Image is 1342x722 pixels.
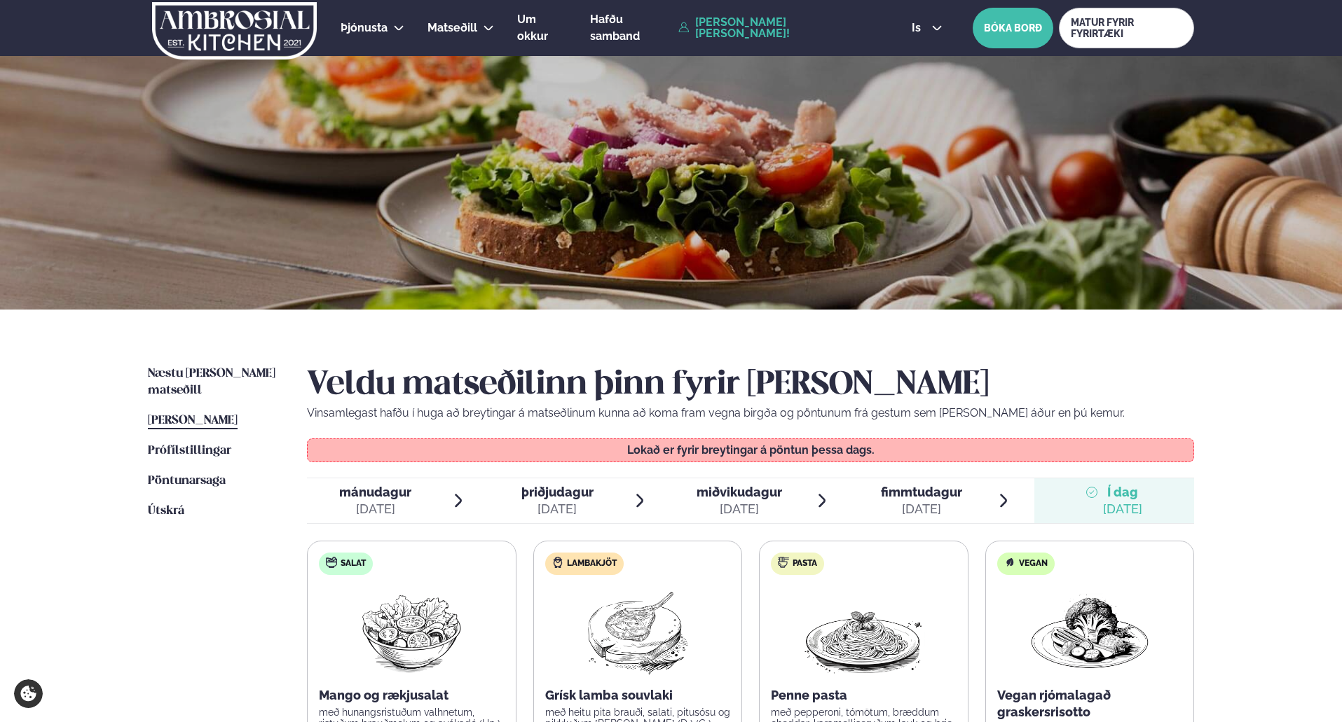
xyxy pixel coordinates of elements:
span: Prófílstillingar [148,445,231,457]
p: Mango og rækjusalat [319,687,505,704]
p: Vegan rjómalagað graskersrisotto [997,687,1183,721]
div: [DATE] [881,501,962,518]
span: Pasta [793,558,817,569]
img: pasta.svg [778,557,789,568]
img: Salad.png [350,586,474,676]
a: Hafðu samband [590,11,671,45]
span: þriðjudagur [521,485,594,499]
a: MATUR FYRIR FYRIRTÆKI [1059,8,1194,48]
span: Vegan [1019,558,1048,569]
span: Pöntunarsaga [148,475,226,487]
span: Salat [341,558,366,569]
h2: Veldu matseðilinn þinn fyrir [PERSON_NAME] [307,366,1194,405]
button: BÓKA BORÐ [973,8,1053,48]
span: Þjónusta [341,21,388,34]
a: Matseðill [427,20,477,36]
img: Spagetti.png [802,586,925,676]
p: Grísk lamba souvlaki [545,687,731,704]
img: logo [151,2,318,60]
img: Lamb.svg [552,557,563,568]
a: [PERSON_NAME] [PERSON_NAME]! [678,17,879,39]
a: Um okkur [517,11,567,45]
div: [DATE] [1103,501,1142,518]
span: Í dag [1103,484,1142,501]
a: [PERSON_NAME] [148,412,238,429]
span: is [912,22,925,34]
p: Lokað er fyrir breytingar á pöntun þessa dags. [322,445,1180,456]
img: Vegan.svg [1004,557,1015,568]
a: Pöntunarsaga [148,473,226,490]
p: Vinsamlegast hafðu í huga að breytingar á matseðlinum kunna að koma fram vegna birgða og pöntunum... [307,405,1194,422]
a: Næstu [PERSON_NAME] matseðill [148,366,279,399]
span: Um okkur [517,13,548,43]
img: salad.svg [326,557,337,568]
div: [DATE] [697,501,782,518]
img: Lamb-Meat.png [575,586,699,676]
span: [PERSON_NAME] [148,415,238,426]
span: fimmtudagur [881,485,962,499]
span: Lambakjöt [567,558,617,569]
span: Útskrá [148,505,184,517]
span: Næstu [PERSON_NAME] matseðill [148,368,275,396]
a: Þjónusta [341,20,388,36]
img: Vegan.png [1028,586,1151,676]
span: mánudagur [339,485,411,499]
a: Útskrá [148,503,184,520]
span: Hafðu samband [590,13,640,43]
button: is [901,22,953,34]
div: [DATE] [521,501,594,518]
a: Cookie settings [14,679,43,708]
span: miðvikudagur [697,485,782,499]
p: Penne pasta [771,687,957,704]
span: Matseðill [427,21,477,34]
div: [DATE] [339,501,411,518]
a: Prófílstillingar [148,443,231,459]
